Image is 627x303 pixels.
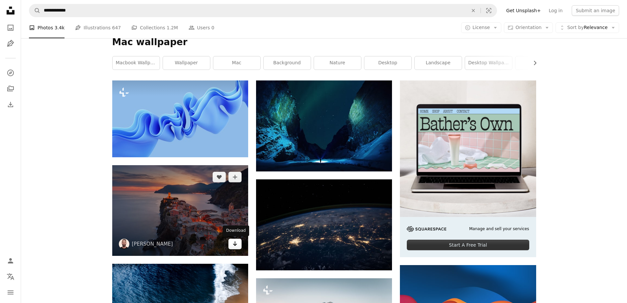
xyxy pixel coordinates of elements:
button: Visual search [481,4,497,17]
a: Explore [4,66,17,79]
a: Log in / Sign up [4,254,17,267]
img: photo of outer space [256,179,392,270]
span: Relevance [567,24,608,31]
button: Submit an image [572,5,619,16]
a: wallpaper [163,56,210,70]
a: background [264,56,311,70]
img: aerial view of village on mountain cliff during orange sunset [112,165,248,256]
button: Add to Collection [228,172,242,182]
span: Manage and sell your services [469,226,529,232]
a: Users 0 [189,17,215,38]
span: License [473,25,490,30]
a: mac [213,56,260,70]
a: Manage and sell your servicesStart A Free Trial [400,80,536,257]
button: Clear [466,4,481,17]
a: Log in [545,5,566,16]
a: Collections 1.2M [131,17,178,38]
button: Sort byRelevance [556,22,619,33]
a: Photos [4,21,17,34]
a: Illustrations 647 [75,17,121,38]
a: northern lights [256,123,392,129]
a: desktop [364,56,411,70]
span: Sort by [567,25,584,30]
a: Download [228,239,242,249]
a: [PERSON_NAME] [132,241,173,247]
img: 3d render, abstract modern blue background, folded ribbons macro, fashion wallpaper with wavy lay... [112,80,248,157]
a: desktop wallpaper [465,56,512,70]
button: Menu [4,286,17,299]
a: Download History [4,98,17,111]
span: 0 [211,24,214,31]
img: Go to Anders Jildén's profile [119,239,129,249]
a: aerial view of village on mountain cliff during orange sunset [112,207,248,213]
span: 1.2M [167,24,178,31]
form: Find visuals sitewide [29,4,497,17]
span: 647 [112,24,121,31]
a: nature [314,56,361,70]
a: Collections [4,82,17,95]
div: Download [223,226,249,236]
button: License [461,22,502,33]
h1: Mac wallpaper [112,36,536,48]
a: Get Unsplash+ [502,5,545,16]
span: Orientation [515,25,541,30]
a: Home — Unsplash [4,4,17,18]
button: Language [4,270,17,283]
div: Start A Free Trial [407,240,529,250]
button: Like [213,172,226,182]
img: file-1705255347840-230a6ab5bca9image [407,226,446,232]
a: macbook wallpaper [113,56,160,70]
button: scroll list to the right [529,56,536,70]
a: landscape [415,56,462,70]
img: northern lights [256,80,392,171]
button: Orientation [504,22,553,33]
a: Illustrations [4,37,17,50]
a: photo of outer space [256,222,392,228]
button: Search Unsplash [29,4,40,17]
img: file-1707883121023-8e3502977149image [400,80,536,217]
a: outdoor [515,56,562,70]
a: 3d render, abstract modern blue background, folded ribbons macro, fashion wallpaper with wavy lay... [112,116,248,122]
